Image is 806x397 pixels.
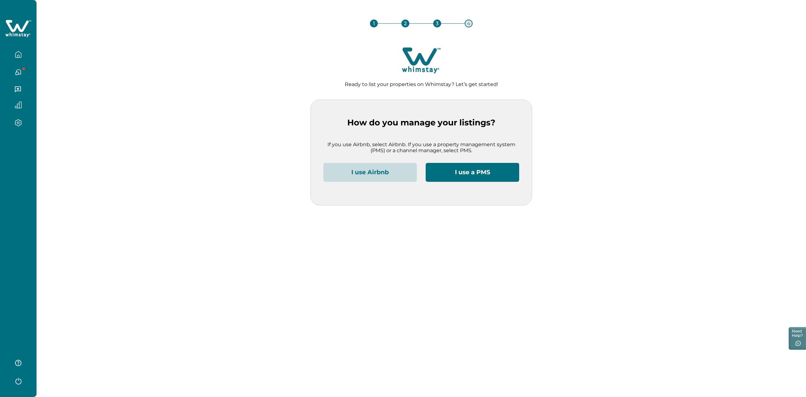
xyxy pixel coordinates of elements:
[323,163,417,182] button: I use Airbnb
[370,20,378,27] div: 1
[433,20,441,27] div: 3
[401,20,409,27] div: 2
[323,141,519,154] p: If you use Airbnb, select Airbnb. If you use a property management system (PMS) or a channel mana...
[465,20,473,27] div: 4
[47,81,796,88] p: Ready to list your properties on Whimstay? Let’s get started!
[426,163,519,182] button: I use a PMS
[323,118,519,128] p: How do you manage your listings?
